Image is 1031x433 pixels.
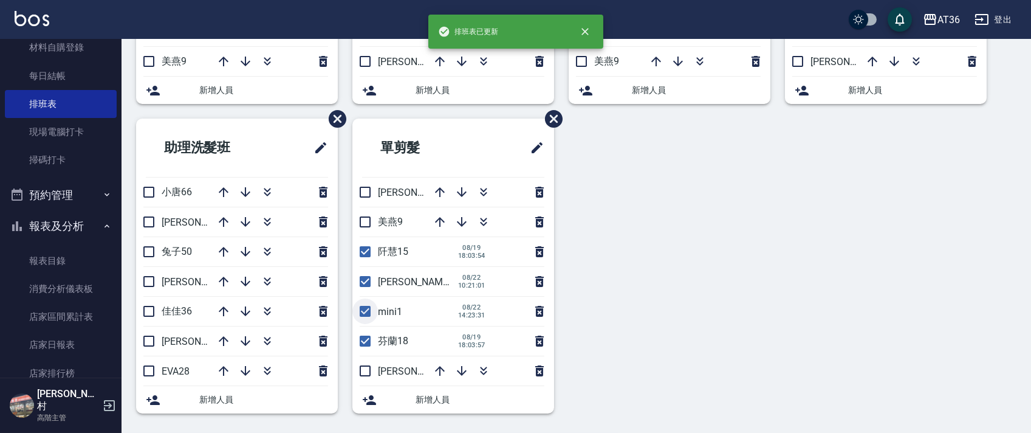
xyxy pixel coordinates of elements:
[5,359,117,387] a: 店家排行榜
[810,56,894,68] span: [PERSON_NAME]16
[458,303,485,311] span: 08/22
[199,393,328,406] span: 新增人員
[162,246,192,257] span: 兔子50
[918,7,965,32] button: AT36
[458,282,485,289] span: 10:21:01
[306,133,328,162] span: 修改班表的標題
[458,252,485,260] span: 18:03:54
[888,7,912,32] button: save
[378,306,402,317] span: mini1
[594,55,619,67] span: 美燕9
[162,336,245,347] span: [PERSON_NAME]55
[320,101,348,137] span: 刪除班表
[37,388,99,412] h5: [PERSON_NAME]村
[378,56,462,68] span: [PERSON_NAME]16
[5,33,117,61] a: 材料自購登錄
[522,133,544,162] span: 修改班表的標題
[458,341,485,349] span: 18:03:57
[5,146,117,174] a: 掃碼打卡
[458,311,485,319] span: 14:23:31
[378,216,403,227] span: 美燕9
[458,274,485,282] span: 08/22
[438,26,499,38] span: 排班表已更新
[458,333,485,341] span: 08/19
[162,305,192,317] span: 佳佳36
[5,275,117,303] a: 消費分析儀表板
[15,11,49,26] img: Logo
[378,246,408,257] span: 阡慧15
[5,62,117,90] a: 每日結帳
[785,77,987,104] div: 新增人員
[416,84,544,97] span: 新增人員
[362,126,481,170] h2: 單剪髮
[10,393,34,418] img: Person
[416,393,544,406] span: 新增人員
[378,187,462,198] span: [PERSON_NAME]16
[136,77,338,104] div: 新增人員
[162,365,190,377] span: EVA28
[352,77,554,104] div: 新增人員
[5,331,117,359] a: 店家日報表
[146,126,277,170] h2: 助理洗髮班
[536,101,564,137] span: 刪除班表
[5,118,117,146] a: 現場電腦打卡
[458,244,485,252] span: 08/19
[5,303,117,331] a: 店家區間累計表
[5,210,117,242] button: 報表及分析
[136,386,338,414] div: 新增人員
[162,55,187,67] span: 美燕9
[572,18,598,45] button: close
[937,12,960,27] div: AT36
[378,335,408,347] span: 芬蘭18
[5,90,117,118] a: 排班表
[848,84,977,97] span: 新增人員
[569,77,770,104] div: 新增人員
[378,276,462,288] span: [PERSON_NAME]11
[352,386,554,414] div: 新增人員
[162,216,245,228] span: [PERSON_NAME]58
[162,276,245,288] span: [PERSON_NAME]59
[632,84,761,97] span: 新增人員
[970,9,1016,31] button: 登出
[5,247,117,275] a: 報表目錄
[378,365,456,377] span: [PERSON_NAME]6
[37,412,99,423] p: 高階主管
[199,84,328,97] span: 新增人員
[162,186,192,198] span: 小唐66
[5,179,117,211] button: 預約管理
